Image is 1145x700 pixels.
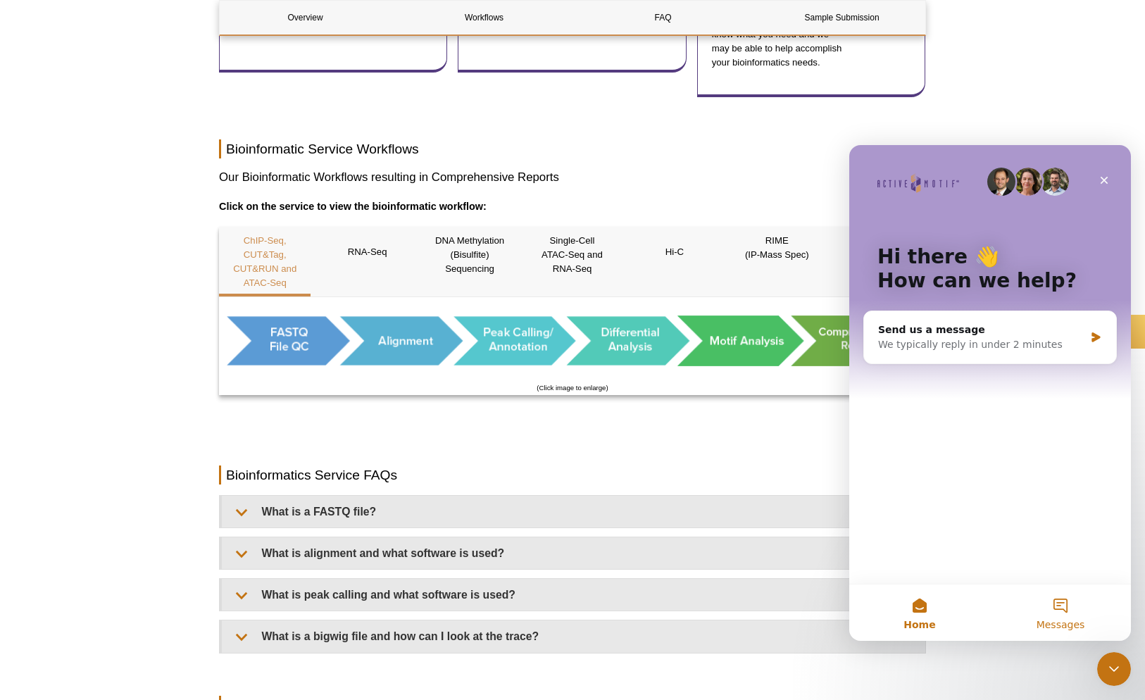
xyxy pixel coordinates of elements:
summary: What is a bigwig file and how can I look at the trace? [222,620,925,652]
p: (Click image to enlarge) [219,381,926,395]
a: FAQ [577,1,749,35]
p: DNA Methylation (Bisulfite) Sequencing [424,234,515,276]
summary: What is alignment and what software is used? [222,537,925,569]
p: RIME (IP-Mass Spec) [731,234,822,262]
iframe: Intercom live chat [849,145,1131,641]
img: Bioinformatic ChIP-Seq, CUT&Tag, ATAC-Seq Workflow [219,308,926,377]
p: RNA-Seq [321,234,413,270]
strong: Click on the service to view the bioinformatic workflow: [219,201,487,212]
a: Workflows [399,1,570,35]
h3: Our Bioinformatic Workflows resulting in Comprehensive Reports [219,169,926,186]
p: Mod Spec (Histone Mark Mass Spec.) [834,234,925,276]
summary: What is a FASTQ file? [222,496,925,527]
summary: What is peak calling and what software is used? [222,579,925,611]
p: ChIP-Seq, CUT&Tag, CUT&RUN and ATAC-Seq [219,234,311,290]
h2: Bioinformatic Service Workflows [219,139,926,158]
iframe: Intercom live chat [1097,652,1131,686]
a: Sample Submission [756,1,927,35]
a: Overview [220,1,391,35]
p: Single-Cell ATAC-Seq and RNA-Seq [526,234,618,276]
p: Hi-C [629,234,720,270]
h2: Bioinformatics Service FAQs [219,465,926,485]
